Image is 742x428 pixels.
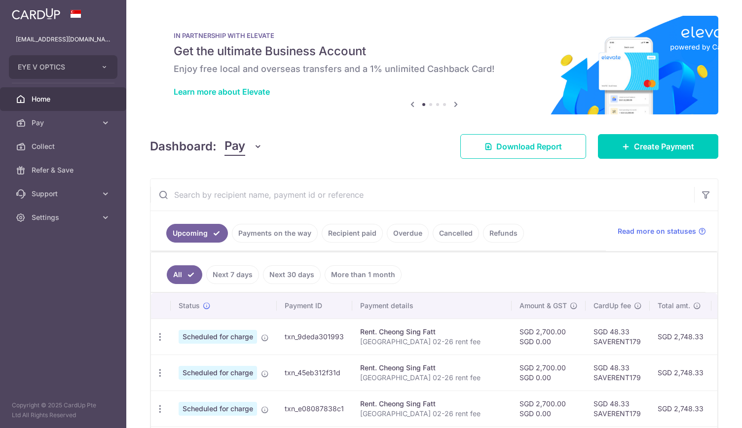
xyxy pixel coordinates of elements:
[32,118,97,128] span: Pay
[150,179,694,211] input: Search by recipient name, payment id or reference
[433,224,479,243] a: Cancelled
[360,337,504,347] p: [GEOGRAPHIC_DATA] 02-26 rent fee
[232,224,318,243] a: Payments on the way
[150,16,718,114] img: Renovation banner
[594,301,631,311] span: CardUp fee
[18,62,91,72] span: EYE V OPTICS
[387,224,429,243] a: Overdue
[12,8,60,20] img: CardUp
[496,141,562,152] span: Download Report
[32,165,97,175] span: Refer & Save
[360,363,504,373] div: Rent. Cheong Sing Fatt
[658,301,690,311] span: Total amt.
[167,265,202,284] a: All
[224,137,262,156] button: Pay
[618,226,706,236] a: Read more on statuses
[360,399,504,409] div: Rent. Cheong Sing Fatt
[179,330,257,344] span: Scheduled for charge
[277,355,352,391] td: txn_45eb312f31d
[263,265,321,284] a: Next 30 days
[512,319,586,355] td: SGD 2,700.00 SGD 0.00
[650,319,711,355] td: SGD 2,748.33
[512,355,586,391] td: SGD 2,700.00 SGD 0.00
[174,63,695,75] h6: Enjoy free local and overseas transfers and a 1% unlimited Cashback Card!
[32,213,97,222] span: Settings
[166,224,228,243] a: Upcoming
[512,391,586,427] td: SGD 2,700.00 SGD 0.00
[9,55,117,79] button: EYE V OPTICS
[179,301,200,311] span: Status
[32,94,97,104] span: Home
[32,142,97,151] span: Collect
[650,391,711,427] td: SGD 2,748.33
[179,366,257,380] span: Scheduled for charge
[150,138,217,155] h4: Dashboard:
[277,391,352,427] td: txn_e08087838c1
[352,293,512,319] th: Payment details
[598,134,718,159] a: Create Payment
[483,224,524,243] a: Refunds
[634,141,694,152] span: Create Payment
[618,226,696,236] span: Read more on statuses
[174,43,695,59] h5: Get the ultimate Business Account
[586,355,650,391] td: SGD 48.33 SAVERENT179
[224,137,245,156] span: Pay
[277,319,352,355] td: txn_9deda301993
[277,293,352,319] th: Payment ID
[325,265,402,284] a: More than 1 month
[360,327,504,337] div: Rent. Cheong Sing Fatt
[460,134,586,159] a: Download Report
[360,373,504,383] p: [GEOGRAPHIC_DATA] 02-26 rent fee
[32,189,97,199] span: Support
[16,35,111,44] p: [EMAIL_ADDRESS][DOMAIN_NAME]
[206,265,259,284] a: Next 7 days
[179,402,257,416] span: Scheduled for charge
[174,32,695,39] p: IN PARTNERSHIP WITH ELEVATE
[360,409,504,419] p: [GEOGRAPHIC_DATA] 02-26 rent fee
[174,87,270,97] a: Learn more about Elevate
[322,224,383,243] a: Recipient paid
[519,301,567,311] span: Amount & GST
[586,391,650,427] td: SGD 48.33 SAVERENT179
[586,319,650,355] td: SGD 48.33 SAVERENT179
[650,355,711,391] td: SGD 2,748.33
